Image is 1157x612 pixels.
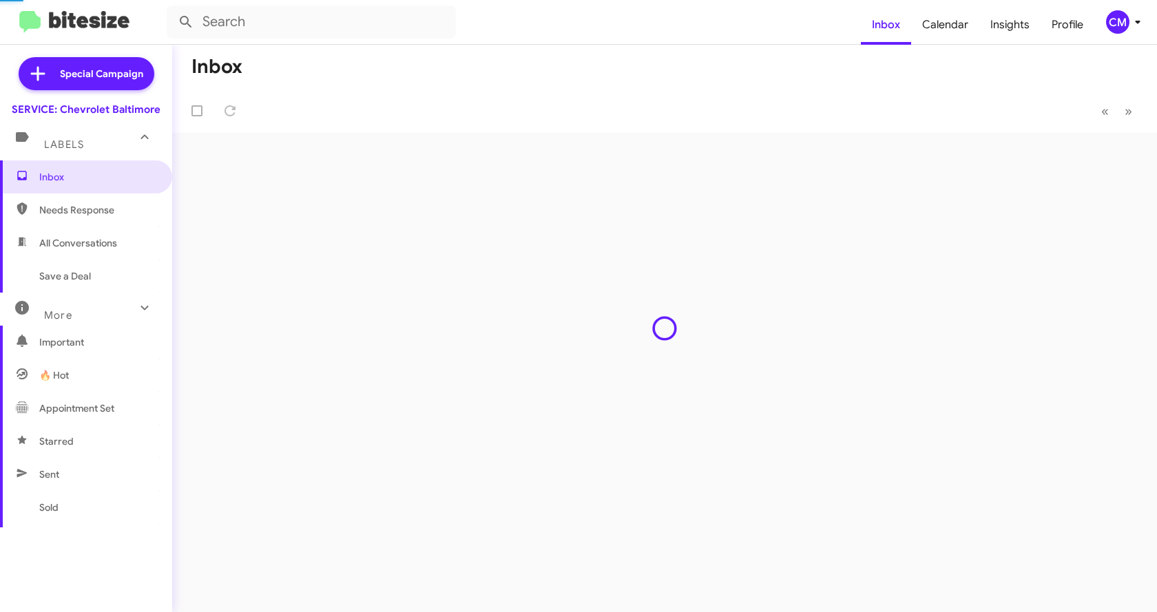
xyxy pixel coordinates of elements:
input: Search [167,6,456,39]
span: Labels [44,138,84,151]
a: Inbox [861,5,911,45]
span: Needs Response [39,203,156,217]
span: » [1125,103,1132,120]
button: Previous [1093,97,1117,125]
span: Inbox [39,170,156,184]
div: SERVICE: Chevrolet Baltimore [12,103,160,116]
a: Profile [1041,5,1094,45]
span: « [1101,103,1109,120]
span: 🔥 Hot [39,368,69,382]
button: CM [1094,10,1142,34]
span: More [44,309,72,321]
h1: Inbox [191,56,242,78]
span: All Conversations [39,236,117,250]
span: Save a Deal [39,269,91,283]
span: Sold [39,500,59,514]
span: Important [39,335,156,349]
button: Next [1116,97,1140,125]
span: Appointment Set [39,401,114,415]
span: Special Campaign [60,67,143,81]
div: CM [1106,10,1129,34]
span: Sent [39,467,59,481]
a: Insights [979,5,1041,45]
span: Starred [39,434,74,448]
a: Calendar [911,5,979,45]
a: Special Campaign [19,57,154,90]
nav: Page navigation example [1094,97,1140,125]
